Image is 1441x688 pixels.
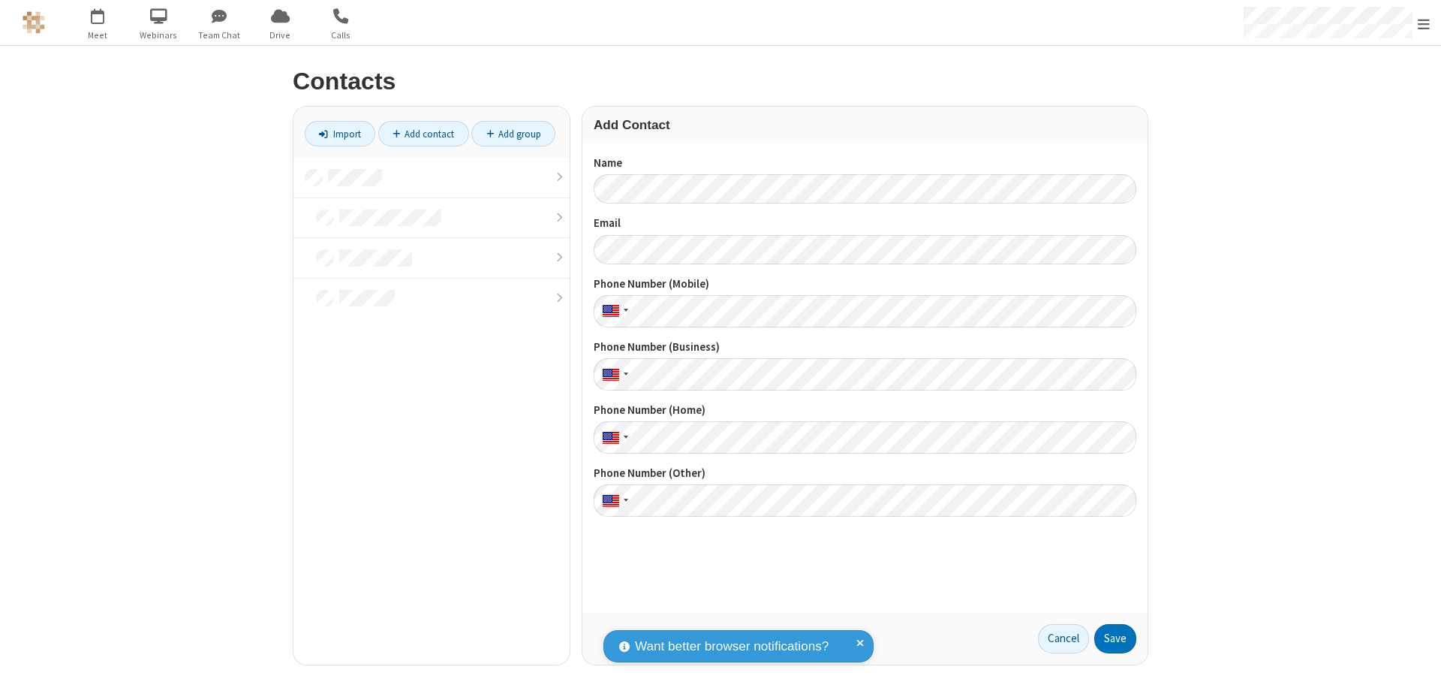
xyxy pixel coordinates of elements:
label: Name [594,155,1136,172]
div: United States: + 1 [594,358,633,391]
label: Phone Number (Business) [594,339,1136,356]
span: Want better browser notifications? [635,637,829,656]
label: Phone Number (Mobile) [594,276,1136,293]
iframe: Chat [1403,649,1430,677]
a: Add contact [378,121,469,146]
div: United States: + 1 [594,421,633,454]
h2: Contacts [293,68,1148,95]
a: Cancel [1038,624,1089,654]
span: Calls [313,29,369,42]
h3: Add Contact [594,118,1136,132]
div: United States: + 1 [594,484,633,517]
span: Team Chat [191,29,248,42]
a: Import [305,121,375,146]
label: Email [594,215,1136,232]
div: United States: + 1 [594,295,633,327]
span: Webinars [131,29,187,42]
span: Drive [252,29,308,42]
span: Meet [70,29,126,42]
label: Phone Number (Home) [594,402,1136,419]
button: Save [1094,624,1136,654]
a: Add group [471,121,555,146]
label: Phone Number (Other) [594,465,1136,482]
img: QA Selenium DO NOT DELETE OR CHANGE [23,11,45,34]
